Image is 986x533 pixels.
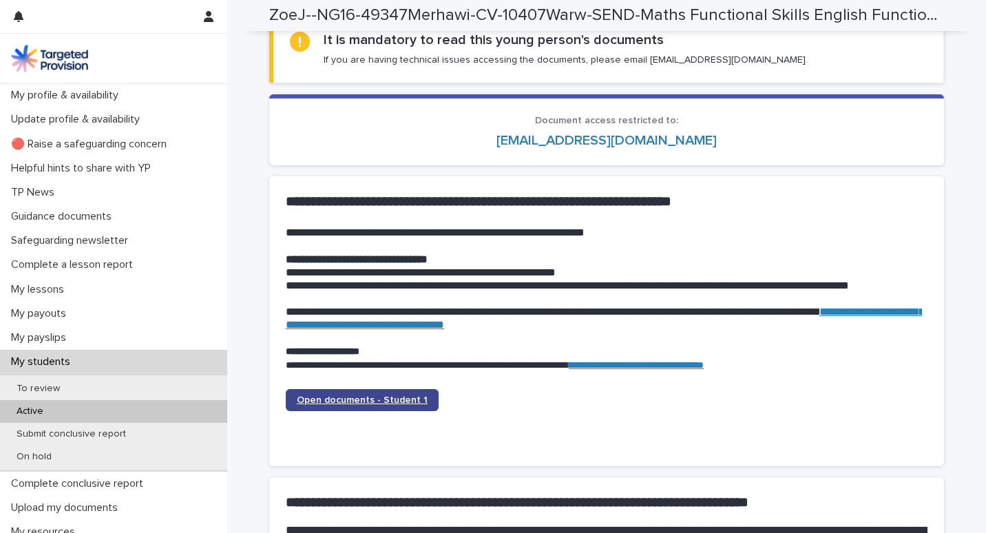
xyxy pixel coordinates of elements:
h2: It is mandatory to read this young person's documents [324,32,664,48]
p: My profile & availability [6,89,129,102]
img: M5nRWzHhSzIhMunXDL62 [11,45,88,72]
p: Active [6,406,54,417]
p: To review [6,383,71,395]
p: Upload my documents [6,501,129,514]
p: Helpful hints to share with YP [6,162,162,175]
a: Open documents - Student 1 [286,389,439,411]
p: TP News [6,186,65,199]
p: Complete conclusive report [6,477,154,490]
span: Document access restricted to: [535,116,678,125]
p: On hold [6,451,63,463]
p: My students [6,355,81,368]
p: Update profile & availability [6,113,151,126]
p: Guidance documents [6,210,123,223]
a: [EMAIL_ADDRESS][DOMAIN_NAME] [496,134,717,147]
p: My payouts [6,307,77,320]
span: Open documents - Student 1 [297,395,428,405]
p: Safeguarding newsletter [6,234,139,247]
p: My lessons [6,283,75,296]
p: Submit conclusive report [6,428,137,440]
p: If you are having technical issues accessing the documents, please email [EMAIL_ADDRESS][DOMAIN_N... [324,54,808,66]
h2: ZoeJ--NG16-49347Merhawi-CV-10407Warw-SEND-Maths Functional Skills English Functional Skills-15645 [269,6,938,25]
p: 🔴 Raise a safeguarding concern [6,138,178,151]
p: My payslips [6,331,77,344]
p: Complete a lesson report [6,258,144,271]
